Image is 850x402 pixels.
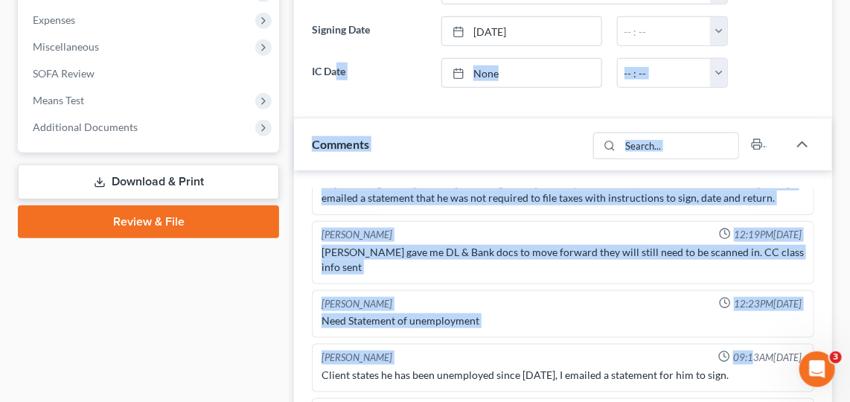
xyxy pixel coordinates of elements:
div: You can also go to My Account Settings > Firm Default Checklist, Tasks, Fees, and make edits to t... [24,211,232,255]
h1: Operator [72,14,125,25]
img: Profile image for Operator [42,8,66,32]
span: 3 [830,351,842,363]
span: Additional Documents [33,121,138,133]
button: Upload attachment [71,288,83,300]
span: 12:23PM[DATE] [734,297,802,311]
a: SOFA Review [21,60,279,87]
button: Send a message… [255,282,279,306]
label: Signing Date [304,16,434,46]
div: [PERSON_NAME] [322,351,392,365]
span: 12:19PM[DATE] [734,228,802,242]
label: IC Date [304,58,434,88]
a: None [442,59,601,87]
input: Search... [620,133,738,159]
button: go back [10,6,38,34]
button: Gif picker [47,288,59,300]
span: Expenses [33,13,75,26]
input: -- : -- [618,17,711,45]
div: James says… [12,30,286,334]
button: Home [260,6,288,34]
a: Download & Print [18,165,279,200]
input: -- : -- [618,59,711,87]
a: [DATE] [442,17,601,45]
textarea: Message… [13,257,285,282]
span: Means Test [33,94,84,106]
div: [PERSON_NAME] [322,228,392,242]
button: Emoji picker [23,288,35,300]
div: Hi [PERSON_NAME]! The Docs Checklists can be found within your case on the Case Dashboard. I have... [12,30,244,301]
a: Review & File [18,205,279,238]
span: Miscellaneous [33,40,99,53]
div: Need Statement of unemployment [322,313,805,328]
div: [PERSON_NAME] [322,297,392,311]
span: SOFA Review [33,67,95,80]
span: Comments [312,137,369,151]
div: Hi [PERSON_NAME]! The Docs Checklists can be found within your case on the Case Dashboard. I have... [24,39,232,112]
div: Client states he has been unemployed since [DATE], I emailed a statement for him to sign. [322,368,805,383]
div: [PERSON_NAME] gave me DL & Bank docs to move forward they will still need to be scanned in. CC cl... [322,245,805,275]
iframe: Intercom live chat [799,351,835,387]
span: 09:13AM[DATE] [733,351,802,365]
